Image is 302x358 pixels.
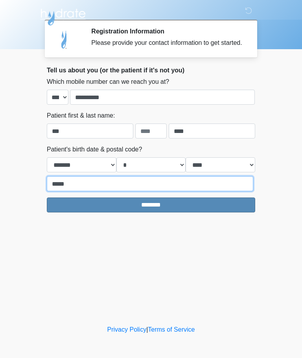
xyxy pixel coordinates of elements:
[91,38,243,48] div: Please provide your contact information to get started.
[47,77,169,87] label: Which mobile number can we reach you at?
[47,111,115,120] label: Patient first & last name:
[47,66,255,74] h2: Tell us about you (or the patient if it's not you)
[146,326,148,333] a: |
[39,6,87,26] img: Hydrate IV Bar - Arcadia Logo
[53,28,76,51] img: Agent Avatar
[47,145,142,154] label: Patient's birth date & postal code?
[107,326,147,333] a: Privacy Policy
[148,326,195,333] a: Terms of Service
